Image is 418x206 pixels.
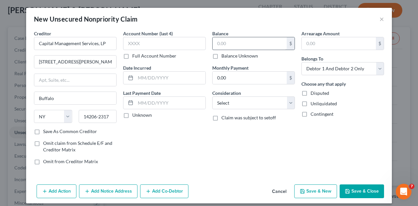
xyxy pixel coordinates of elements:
[43,159,98,164] span: Omit from Creditor Matrix
[34,56,116,68] input: Enter address...
[123,64,151,71] label: Date Incurred
[132,112,152,118] label: Unknown
[221,53,258,59] label: Balance Unknown
[311,111,333,117] span: Contingent
[340,184,384,198] button: Save & Close
[212,64,249,71] label: Monthly Payment
[301,80,346,87] label: Choose any that apply
[379,15,384,23] button: ×
[34,31,51,36] span: Creditor
[34,92,116,104] input: Enter city...
[132,53,176,59] label: Full Account Number
[37,184,76,198] button: Add Action
[396,184,411,199] iframe: Intercom live chat
[301,30,340,37] label: Arrearage Amount
[123,30,173,37] label: Account Number (last 4)
[213,37,287,50] input: 0.00
[287,72,295,84] div: $
[376,37,384,50] div: $
[302,37,376,50] input: 0.00
[311,90,329,96] span: Disputed
[136,72,205,84] input: MM/DD/YYYY
[43,140,112,152] span: Omit claim from Schedule E/F and Creditor Matrix
[123,90,161,96] label: Last Payment Date
[212,90,241,96] label: Consideration
[34,37,117,50] input: Search creditor by name...
[213,72,287,84] input: 0.00
[409,184,414,189] span: 7
[79,110,117,123] input: Enter zip...
[34,14,137,24] div: New Unsecured Nonpriority Claim
[140,184,188,198] button: Add Co-Debtor
[221,115,276,120] span: Claim was subject to setoff
[267,185,292,198] button: Cancel
[311,101,337,106] span: Unliquidated
[212,30,228,37] label: Balance
[43,128,97,135] label: Save As Common Creditor
[287,37,295,50] div: $
[136,97,205,109] input: MM/DD/YYYY
[79,184,137,198] button: Add Notice Address
[123,37,206,50] input: XXXX
[294,184,337,198] button: Save & New
[34,74,116,86] input: Apt, Suite, etc...
[301,56,323,61] span: Belongs To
